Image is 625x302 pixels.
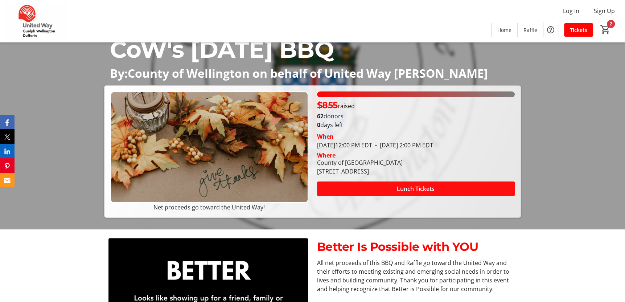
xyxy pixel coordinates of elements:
[588,5,621,17] button: Sign Up
[317,112,515,121] p: donors
[557,5,585,17] button: Log In
[372,141,380,149] span: -
[110,67,515,79] p: By:County of Wellington on behalf of United Way [PERSON_NAME]
[317,100,338,110] span: $855
[110,91,308,203] img: Campaign CTA Media Photo
[317,167,403,176] div: [STREET_ADDRESS]
[317,132,334,141] div: When
[599,23,612,36] button: Cart
[4,3,69,39] img: United Way Guelph Wellington Dufferin's Logo
[317,181,515,196] button: Lunch Tickets
[492,23,517,37] a: Home
[317,121,515,129] p: days left
[317,258,516,293] p: All net proceeds of this BBQ and Raffle go toward the United Way and their efforts to meeting exi...
[317,238,516,256] p: Better Is Possible with YOU
[523,26,537,34] span: Raffle
[570,26,587,34] span: Tickets
[317,141,372,149] span: [DATE] 12:00 PM EDT
[543,23,558,37] button: Help
[317,121,320,129] span: 0
[317,152,336,158] div: Where
[317,158,403,167] div: County of [GEOGRAPHIC_DATA]
[563,7,579,15] span: Log In
[497,26,511,34] span: Home
[372,141,433,149] span: [DATE] 2:00 PM EDT
[317,99,355,112] p: raised
[564,23,593,37] a: Tickets
[317,112,324,120] b: 62
[594,7,615,15] span: Sign Up
[397,184,435,193] span: Lunch Tickets
[110,203,308,212] p: Net proceeds go toward the United Way!
[518,23,543,37] a: Raffle
[317,91,515,97] div: 100% of fundraising goal reached
[110,32,515,67] p: CoW's [DATE] BBQ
